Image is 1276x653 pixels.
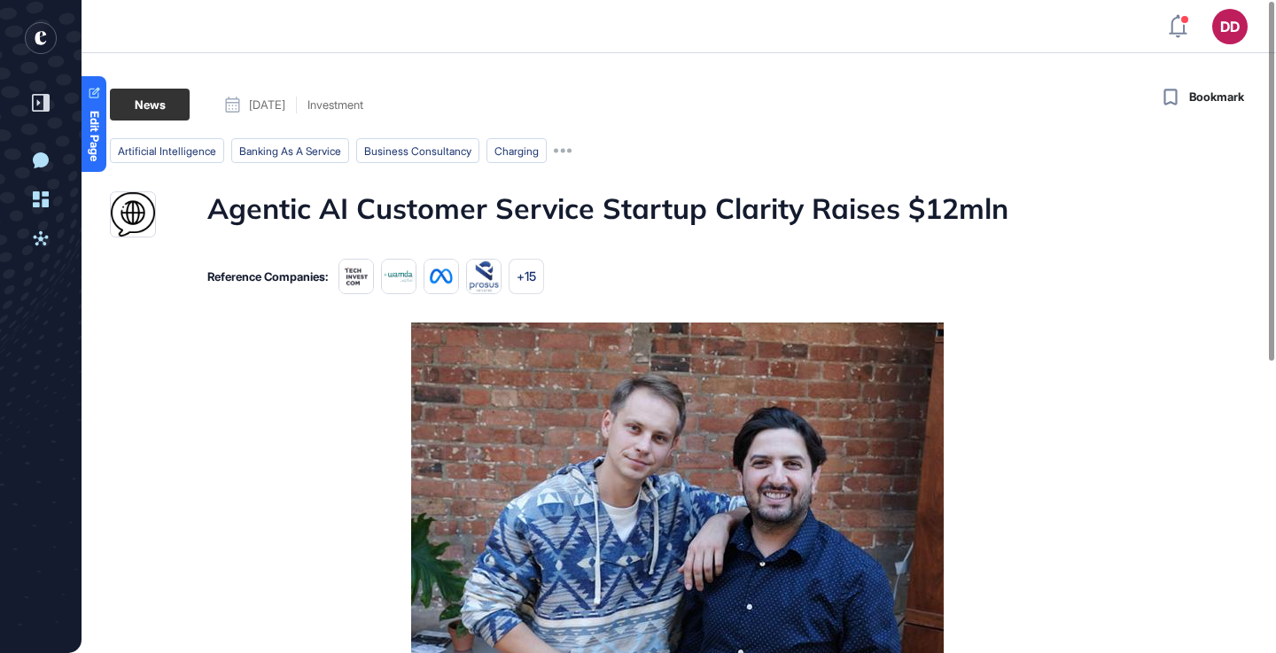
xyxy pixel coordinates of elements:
[89,111,100,161] span: Edit Page
[509,259,544,294] div: +15
[424,259,459,294] img: 65b69f8c6b50e1e7915ba58a.tmp_5jh8sge
[1212,9,1248,44] button: DD
[231,138,349,163] li: banking as a service
[82,76,106,172] a: Edit Page
[111,192,155,237] img: www.zawya.com
[1159,85,1244,110] button: Bookmark
[486,138,547,163] li: Charging
[307,99,363,111] div: Investment
[338,259,374,294] img: 65bcf5040a0b0648ca64cbaa.tmpvgez1z98
[381,259,416,294] img: LHETYTKFPUGRQFLXSGERYHTECLWWPfFD.tmpj553kugh
[356,138,479,163] li: business consultancy
[466,259,502,294] img: 65c9ea7acb2ef4f6f501bc03.tmp2xo3kcah
[110,89,190,120] div: News
[1189,89,1244,106] span: Bookmark
[110,138,224,163] li: artificial intelligence
[207,191,1008,237] h1: Agentic AI Customer Service Startup Clarity Raises $12mln
[207,271,328,283] div: Reference Companies:
[249,99,285,111] span: [DATE]
[25,22,57,54] div: entrapeer-logo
